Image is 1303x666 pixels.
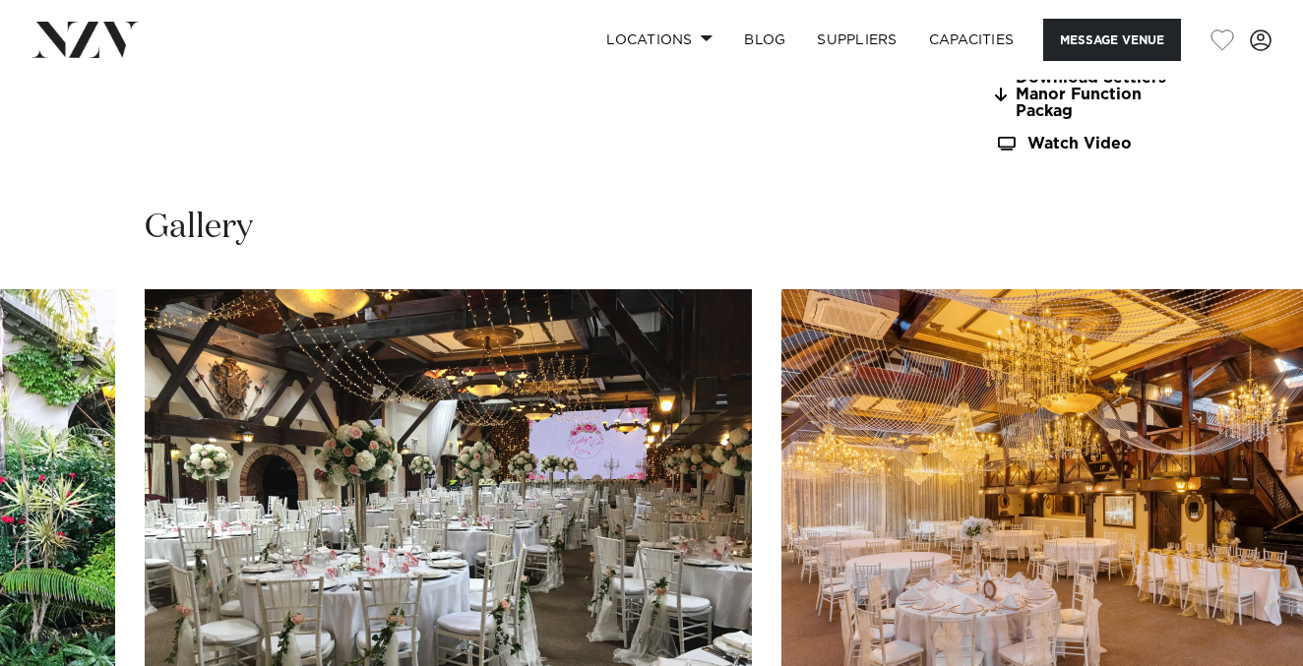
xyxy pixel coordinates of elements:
button: Message Venue [1043,19,1181,61]
a: BLOG [728,19,801,61]
a: Watch Video [995,136,1175,152]
a: Capacities [913,19,1030,61]
a: SUPPLIERS [801,19,912,61]
a: Locations [590,19,728,61]
a: Download Settlers Manor Function Packag [995,70,1175,119]
img: nzv-logo.png [31,22,139,57]
h2: Gallery [145,206,253,250]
